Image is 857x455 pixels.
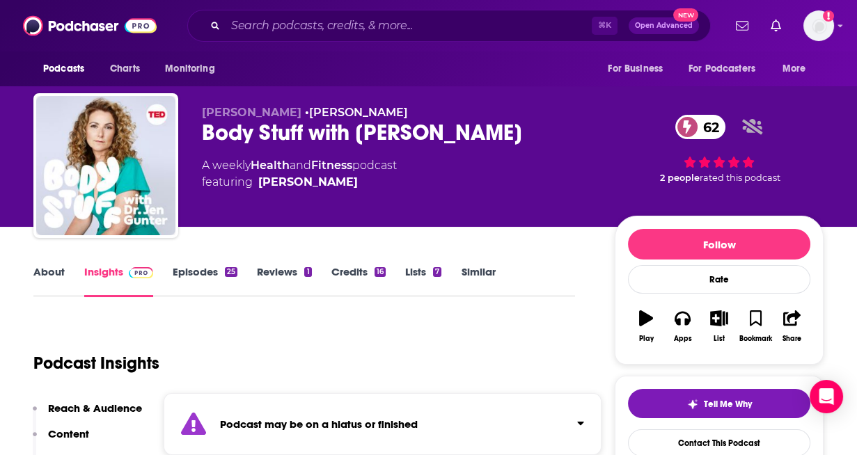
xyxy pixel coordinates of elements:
[33,401,142,427] button: Reach & Audience
[674,335,692,343] div: Apps
[461,265,495,297] a: Similar
[783,59,806,79] span: More
[202,106,301,119] span: [PERSON_NAME]
[701,301,737,351] button: List
[202,174,397,191] span: featuring
[700,173,780,183] span: rated this podcast
[33,265,65,297] a: About
[226,15,592,37] input: Search podcasts, credits, & more...
[803,10,834,41] img: User Profile
[309,106,408,119] a: [PERSON_NAME]
[679,56,776,82] button: open menu
[615,106,824,192] div: 62 2 peoplerated this podcast
[689,115,726,139] span: 62
[33,353,159,374] h1: Podcast Insights
[737,301,773,351] button: Bookmark
[773,56,824,82] button: open menu
[187,10,711,42] div: Search podcasts, credits, & more...
[304,267,311,277] div: 1
[33,56,102,82] button: open menu
[689,59,755,79] span: For Podcasters
[687,399,698,410] img: tell me why sparkle
[783,335,801,343] div: Share
[202,157,397,191] div: A weekly podcast
[628,389,810,418] button: tell me why sparkleTell Me Why
[675,115,726,139] a: 62
[639,335,654,343] div: Play
[774,301,810,351] button: Share
[673,8,698,22] span: New
[739,335,772,343] div: Bookmark
[164,393,602,455] section: Click to expand status details
[765,14,787,38] a: Show notifications dropdown
[33,427,89,453] button: Content
[155,56,233,82] button: open menu
[664,301,700,351] button: Apps
[592,17,618,35] span: ⌘ K
[23,13,157,39] img: Podchaser - Follow, Share and Rate Podcasts
[258,174,358,191] a: Dr. Jen Gunter
[290,159,311,172] span: and
[43,59,84,79] span: Podcasts
[433,267,441,277] div: 7
[823,10,834,22] svg: Add a profile image
[84,265,153,297] a: InsightsPodchaser Pro
[635,22,693,29] span: Open Advanced
[48,427,89,440] p: Content
[704,399,752,410] span: Tell Me Why
[101,56,148,82] a: Charts
[331,265,386,297] a: Credits16
[608,59,663,79] span: For Business
[628,301,664,351] button: Play
[220,417,418,431] strong: Podcast may be on a hiatus or finished
[598,56,680,82] button: open menu
[311,159,352,172] a: Fitness
[660,173,700,183] span: 2 people
[628,229,810,260] button: Follow
[173,265,237,297] a: Episodes25
[305,106,408,119] span: •
[810,380,843,413] div: Open Intercom Messenger
[405,265,441,297] a: Lists7
[375,267,386,277] div: 16
[129,267,153,278] img: Podchaser Pro
[629,17,699,34] button: Open AdvancedNew
[48,401,142,415] p: Reach & Audience
[803,10,834,41] button: Show profile menu
[251,159,290,172] a: Health
[165,59,214,79] span: Monitoring
[225,267,237,277] div: 25
[257,265,311,297] a: Reviews1
[628,265,810,294] div: Rate
[110,59,140,79] span: Charts
[803,10,834,41] span: Logged in as amandagibson
[714,335,725,343] div: List
[36,96,175,235] img: Body Stuff with Dr. Jen Gunter
[730,14,754,38] a: Show notifications dropdown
